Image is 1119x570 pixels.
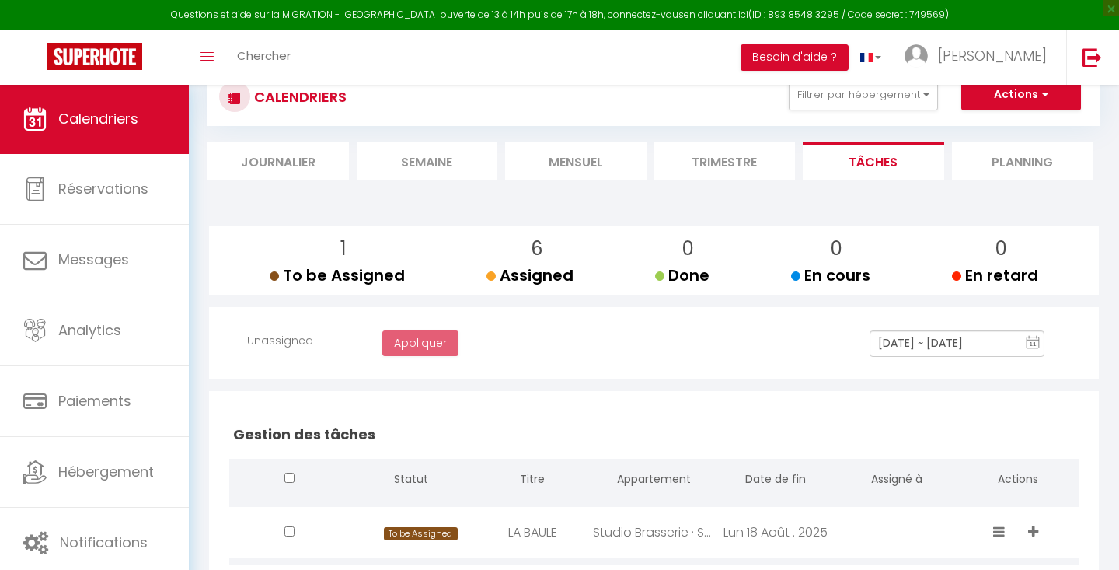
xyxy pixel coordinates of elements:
span: Assigné à [871,471,922,487]
li: Planning [952,142,1093,180]
p: 0 [668,234,709,264]
span: Assigned [486,264,573,286]
a: ... [PERSON_NAME] [893,30,1066,85]
span: Analytics [58,320,121,340]
div: Lun 18 Août . 2025 [715,507,836,558]
li: Mensuel [505,142,647,180]
img: ... [905,44,928,68]
span: Messages [58,250,129,269]
p: 6 [499,234,573,264]
h2: Gestion des tâches [229,411,1079,459]
li: Tâches [803,142,944,180]
span: Calendriers [58,109,138,128]
span: Actions [998,471,1038,487]
li: Trimestre [654,142,796,180]
li: Journalier [207,142,349,180]
a: en cliquant ici [684,8,748,21]
h3: CALENDRIERS [250,79,347,114]
span: En retard [952,264,1038,286]
p: 0 [964,234,1038,264]
p: 0 [804,234,870,264]
span: [PERSON_NAME] [938,46,1047,65]
img: logout [1082,47,1102,67]
button: Besoin d'aide ? [741,44,849,71]
li: Semaine [357,142,498,180]
button: Open LiveChat chat widget [12,6,59,53]
div: Studio Brasserie · Studio avec Terrasse + Parking Sécur. [GEOGRAPHIC_DATA] [593,507,714,558]
button: Actions [961,79,1081,110]
button: Appliquer [382,330,458,357]
span: Chercher [237,47,291,64]
span: To be Assigned [270,264,405,286]
span: Statut [394,471,428,487]
a: Chercher [225,30,302,85]
span: Réservations [58,179,148,198]
span: En cours [791,264,870,286]
span: Hébergement [58,462,154,481]
span: Notifications [60,533,148,552]
span: Titre [520,471,545,487]
img: Super Booking [47,43,142,70]
span: Appartement [617,471,691,487]
input: Select Date Range [870,330,1044,357]
span: Done [655,264,709,286]
p: 1 [282,234,405,264]
text: 11 [1029,341,1037,348]
span: To be Assigned [384,527,458,540]
span: Paiements [58,391,131,411]
span: Date de fin [745,471,806,487]
button: Filtrer par hébergement [789,79,938,110]
div: LA BAULE [472,507,593,558]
